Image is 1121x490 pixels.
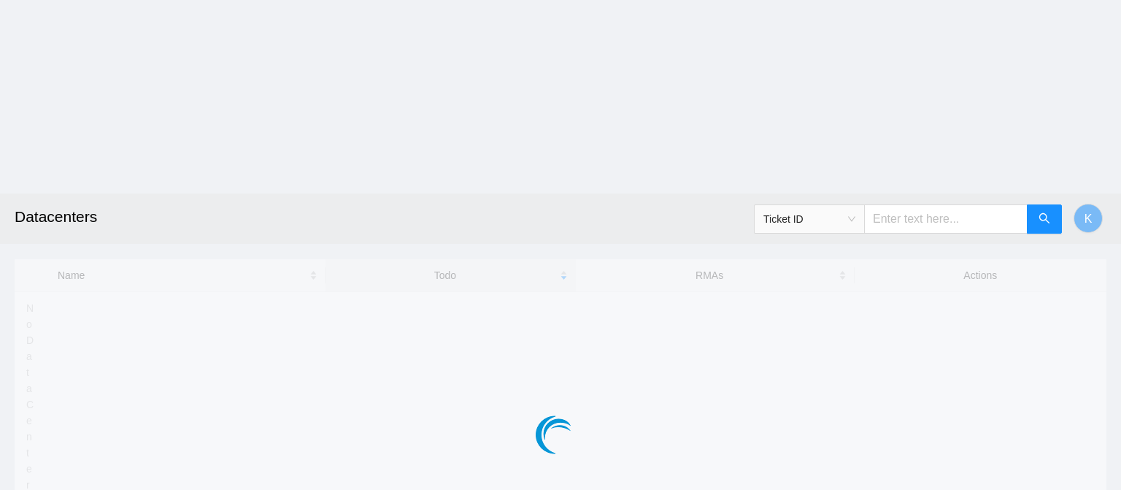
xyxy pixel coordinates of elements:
button: K [1074,204,1103,233]
h2: Datacenters [15,194,779,240]
span: search [1039,213,1050,226]
button: search [1027,204,1062,234]
span: K [1085,210,1093,228]
input: Enter text here... [864,204,1028,234]
span: Ticket ID [763,208,855,230]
